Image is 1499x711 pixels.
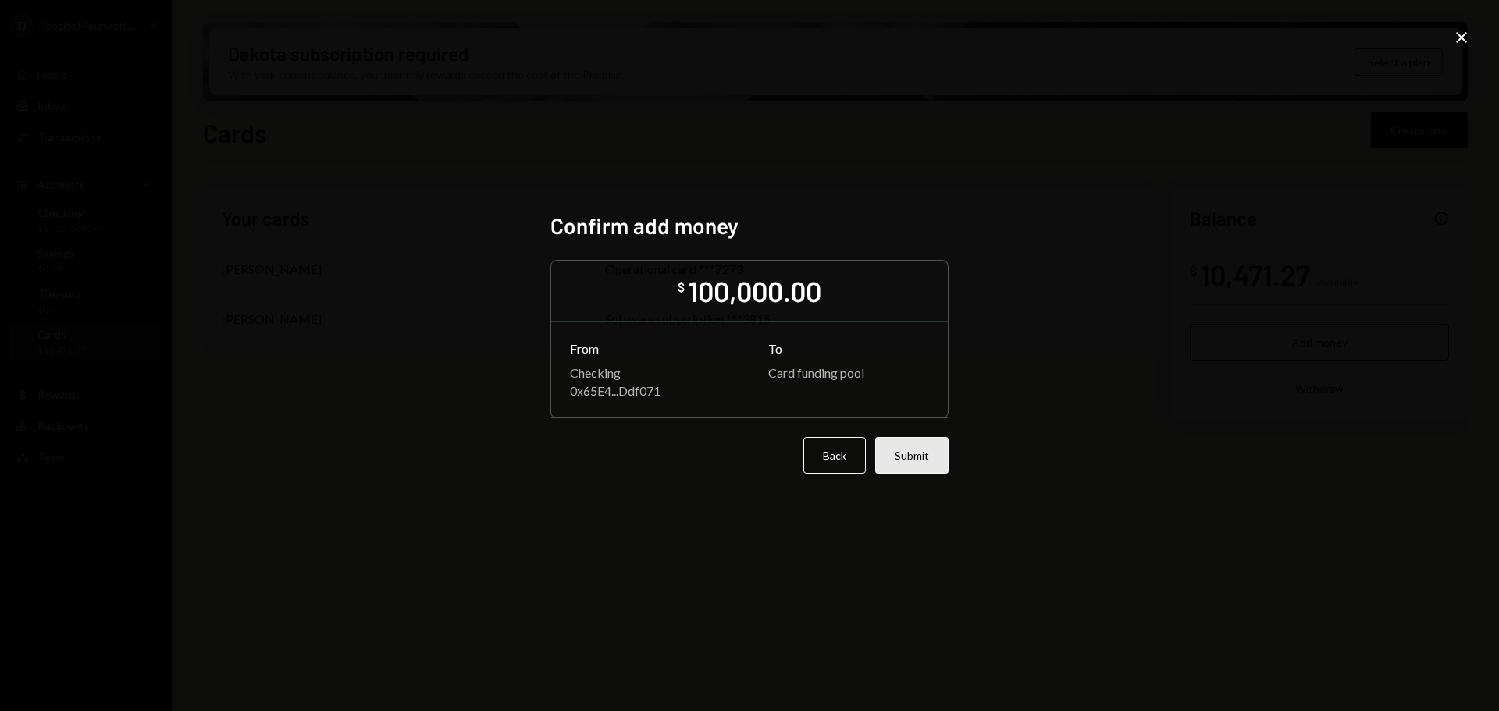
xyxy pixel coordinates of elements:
h2: Confirm add money [550,211,949,241]
div: $ [678,279,685,295]
div: 0x65E4...Ddf071 [570,383,730,398]
div: From [570,341,730,356]
div: To [768,341,929,356]
button: Submit [875,437,949,474]
div: 100,000.00 [688,273,821,308]
div: Card funding pool [768,365,929,380]
div: Checking [570,365,730,380]
button: Back [803,437,866,474]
